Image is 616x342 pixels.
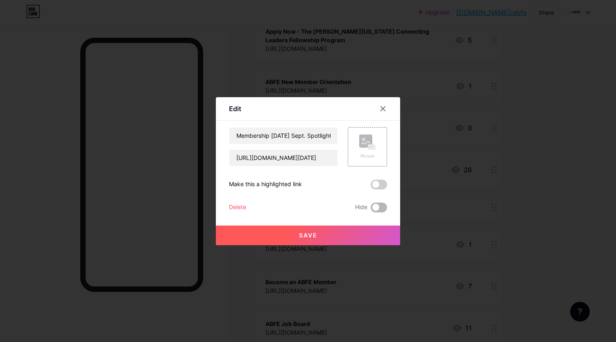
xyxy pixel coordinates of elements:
span: Hide [355,203,367,212]
input: Title [229,128,337,144]
div: Make this a highlighted link [229,180,302,189]
div: Delete [229,203,246,212]
input: URL [229,150,337,166]
div: Picture [359,153,376,159]
div: Edit [229,104,241,114]
button: Save [216,226,400,245]
span: Save [299,232,317,239]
